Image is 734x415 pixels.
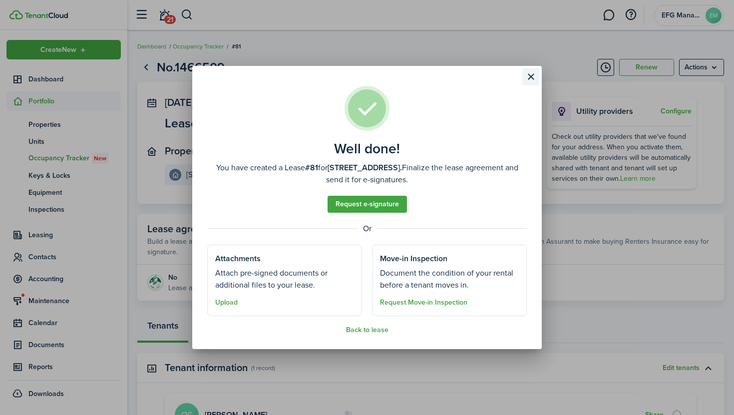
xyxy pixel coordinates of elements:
well-done-section-description: Attach pre-signed documents or additional files to your lease. [215,267,354,291]
well-done-section-description: Document the condition of your rental before a tenant moves in. [380,267,519,291]
b: #81 [305,162,318,173]
well-done-section-title: Attachments [215,253,261,265]
b: [STREET_ADDRESS]. [328,162,402,173]
button: Back to lease [346,326,388,334]
button: Close modal [522,68,539,85]
button: Request Move-in Inspection [380,299,467,307]
well-done-section-title: Move-in Inspection [380,253,447,265]
a: Request e-signature [328,196,407,213]
button: Upload [215,299,238,307]
well-done-separator: Or [207,223,527,235]
well-done-title: Well done! [334,141,400,157]
well-done-description: You have created a Lease for Finalize the lease agreement and send it for e-signatures. [207,162,527,186]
